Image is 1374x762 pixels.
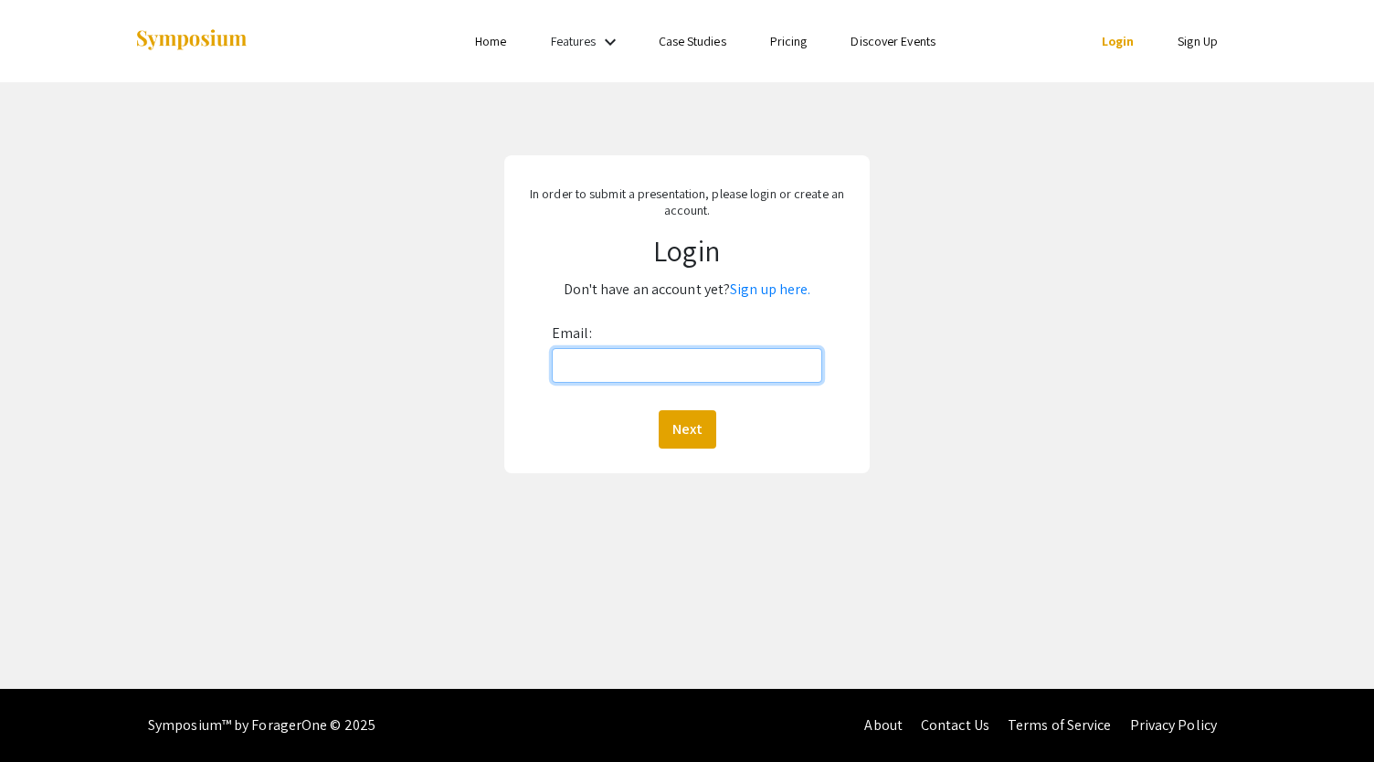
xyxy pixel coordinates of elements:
[1008,715,1112,735] a: Terms of Service
[730,280,810,299] a: Sign up here.
[921,715,989,735] a: Contact Us
[518,275,856,304] p: Don't have an account yet?
[518,233,856,268] h1: Login
[864,715,903,735] a: About
[851,33,935,49] a: Discover Events
[1102,33,1135,49] a: Login
[1178,33,1218,49] a: Sign Up
[148,689,375,762] div: Symposium™ by ForagerOne © 2025
[14,680,78,748] iframe: Chat
[551,33,597,49] a: Features
[134,28,248,53] img: Symposium by ForagerOne
[659,410,716,449] button: Next
[518,185,856,218] p: In order to submit a presentation, please login or create an account.
[599,31,621,53] mat-icon: Expand Features list
[770,33,808,49] a: Pricing
[552,319,592,348] label: Email:
[475,33,506,49] a: Home
[1130,715,1217,735] a: Privacy Policy
[659,33,726,49] a: Case Studies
